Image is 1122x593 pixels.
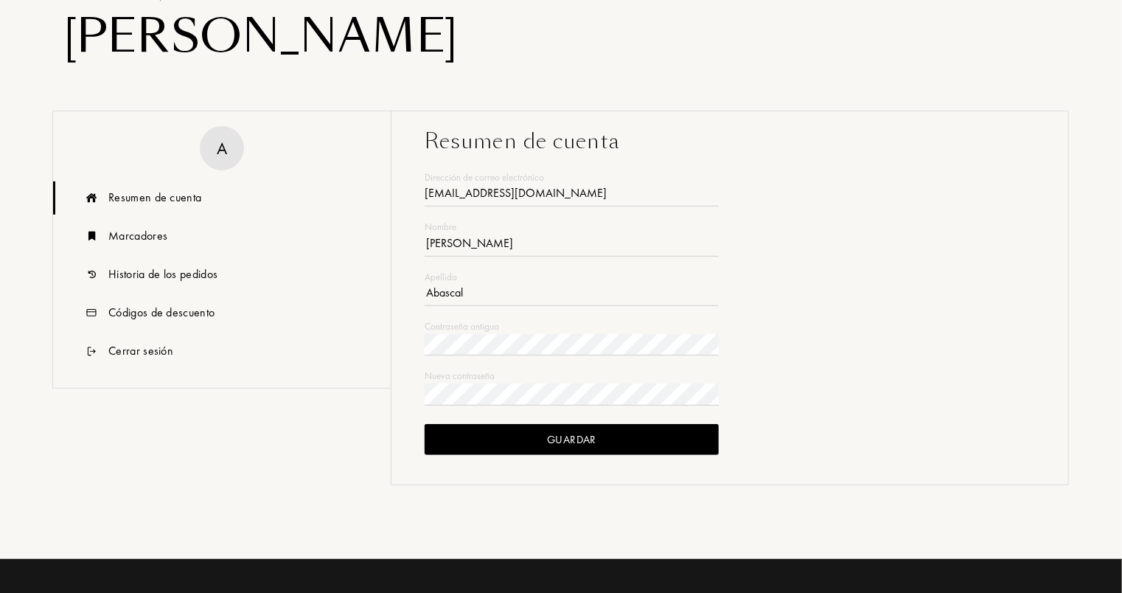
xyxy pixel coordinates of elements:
img: icn_overview.svg [83,181,101,215]
img: icn_book.svg [83,220,101,253]
div: Apellido [425,270,719,285]
div: Cerrar sesión [108,342,173,360]
div: A [217,135,227,161]
div: Nueva contraseña [425,369,719,384]
div: Historia de los pedidos [108,266,217,283]
img: icn_code.svg [83,296,101,330]
img: icn_history.svg [83,258,101,291]
div: Resumen de cuenta [108,189,201,207]
div: [EMAIL_ADDRESS][DOMAIN_NAME] [425,184,719,207]
div: Códigos de descuento [108,304,215,322]
div: Marcadores [108,227,167,245]
div: Resumen de cuenta [425,126,1035,157]
img: icn_logout.svg [83,335,101,368]
div: [PERSON_NAME] [63,7,1059,66]
div: Nombre [425,220,719,235]
div: Dirección de correo electrónico [425,170,719,185]
div: Contraseña antigua [425,319,719,334]
div: Guardar [425,424,719,456]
